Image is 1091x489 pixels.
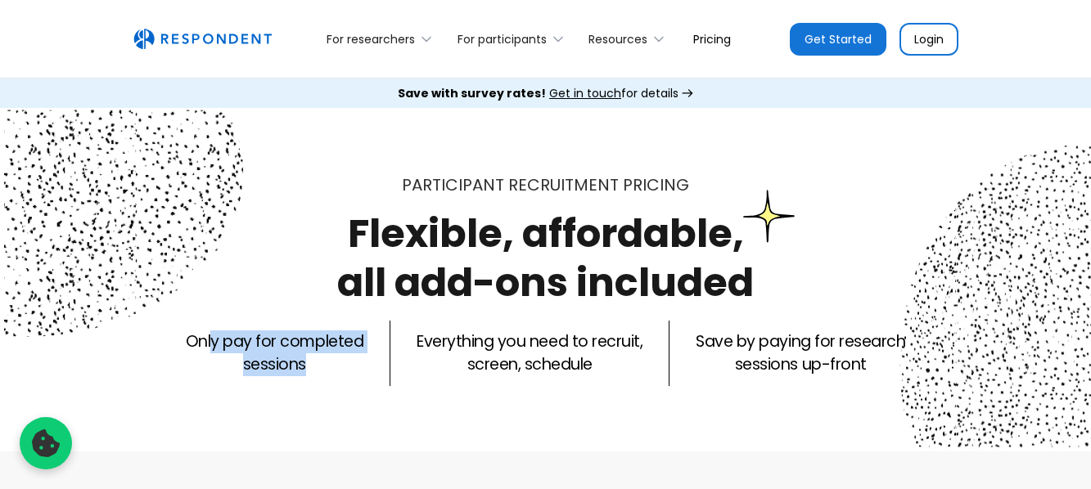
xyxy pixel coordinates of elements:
[398,85,546,101] strong: Save with survey rates!
[588,31,647,47] div: Resources
[448,20,579,58] div: For participants
[549,85,621,101] span: Get in touch
[337,206,754,310] h1: Flexible, affordable, all add-ons included
[402,173,619,196] span: Participant recruitment
[696,330,905,376] p: Save by paying for research sessions up-front
[417,330,642,376] p: Everything you need to recruit, screen, schedule
[680,20,744,58] a: Pricing
[899,23,958,56] a: Login
[579,20,680,58] div: Resources
[327,31,415,47] div: For researchers
[133,29,272,50] a: home
[790,23,886,56] a: Get Started
[398,85,678,101] div: for details
[186,330,363,376] p: Only pay for completed sessions
[623,173,689,196] span: PRICING
[133,29,272,50] img: Untitled UI logotext
[318,20,448,58] div: For researchers
[458,31,547,47] div: For participants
